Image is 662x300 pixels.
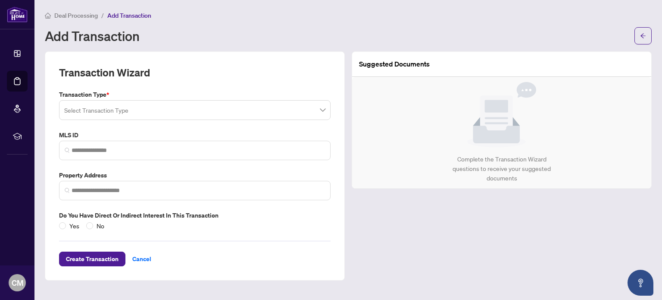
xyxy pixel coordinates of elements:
[66,221,83,231] span: Yes
[640,33,646,39] span: arrow-left
[7,6,28,22] img: logo
[54,12,98,19] span: Deal Processing
[59,211,331,220] label: Do you have direct or indirect interest in this transaction
[443,155,560,183] div: Complete the Transaction Wizard questions to receive your suggested documents
[467,82,536,148] img: Null State Icon
[59,252,125,266] button: Create Transaction
[45,13,51,19] span: home
[12,277,23,289] span: CM
[59,130,331,140] label: MLS ID
[132,252,151,266] span: Cancel
[59,66,150,79] h2: Transaction Wizard
[65,188,70,193] img: search_icon
[628,270,653,296] button: Open asap
[45,29,140,43] h1: Add Transaction
[359,59,430,69] article: Suggested Documents
[93,221,108,231] span: No
[101,10,104,20] li: /
[66,252,119,266] span: Create Transaction
[65,148,70,153] img: search_icon
[59,90,331,99] label: Transaction Type
[107,12,151,19] span: Add Transaction
[59,171,331,180] label: Property Address
[125,252,158,266] button: Cancel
